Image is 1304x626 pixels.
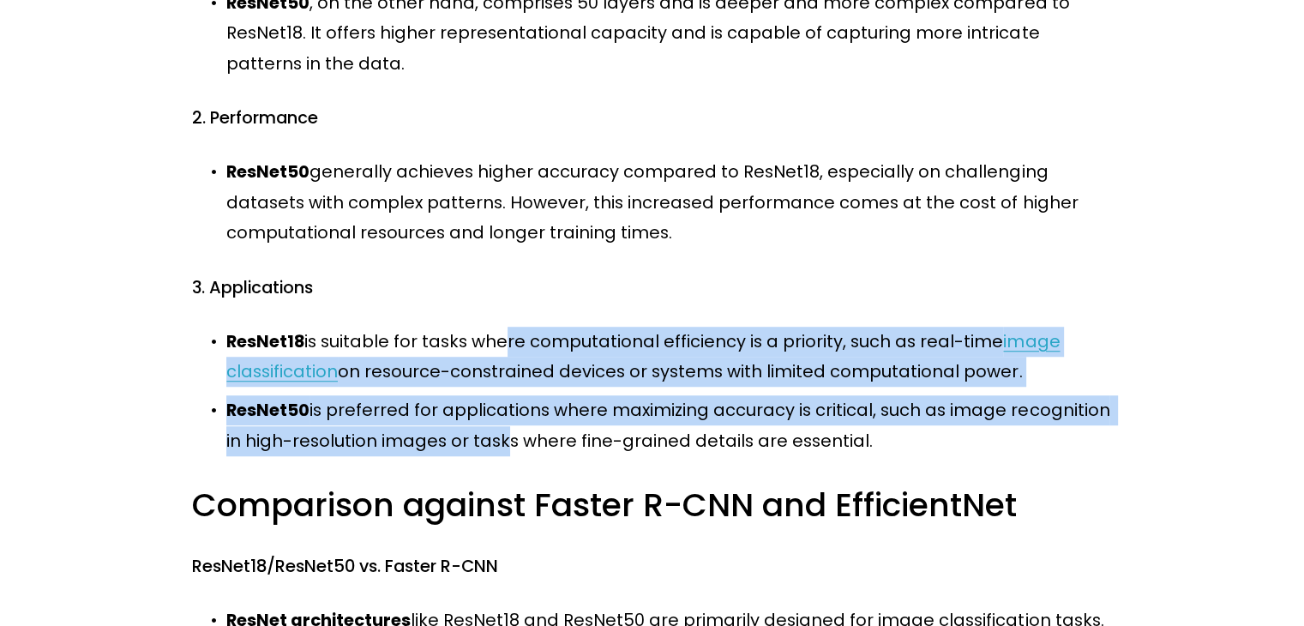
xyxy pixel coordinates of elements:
[226,395,1111,456] p: is preferred for applications where maximizing accuracy is critical, such as image recognition in...
[226,160,309,184] strong: ResNet50
[226,398,309,422] strong: ResNet50
[226,327,1111,388] p: is suitable for tasks where computational efficiency is a priority, such as real-time on resource...
[192,484,1111,527] h3: Comparison against Faster R-CNN and EfficientNet
[192,555,1111,578] h4: ResNet18/ResNet50 vs. Faster R-CNN
[192,106,1111,129] h4: 2. Performance
[226,329,304,353] strong: ResNet18
[192,276,1111,299] h4: 3. Applications
[226,157,1111,248] p: generally achieves higher accuracy compared to ResNet18, especially on challenging datasets with ...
